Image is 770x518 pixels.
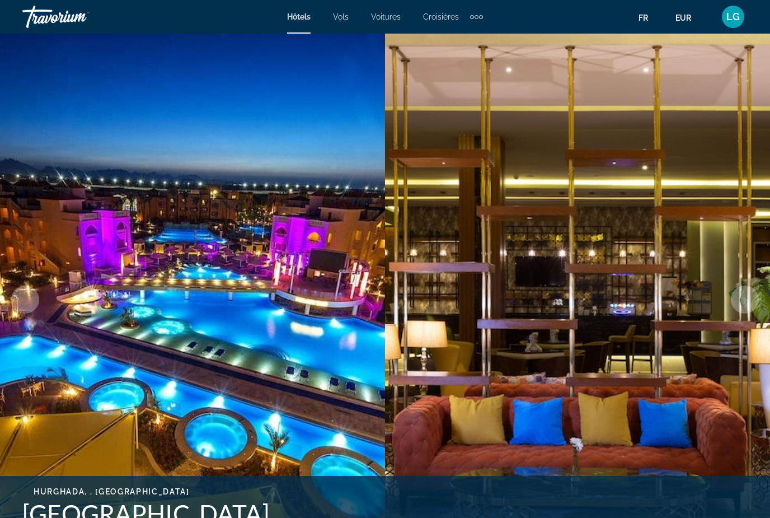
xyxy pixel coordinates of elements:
[725,473,761,509] iframe: Bouton de lancement de la fenêtre de messagerie
[22,2,134,31] a: Travorium
[287,12,311,21] a: Hôtels
[11,286,39,314] button: Previous image
[719,5,748,29] button: User Menu
[423,12,459,21] a: Croisières
[371,12,401,21] a: Voitures
[333,12,349,21] a: Vols
[638,13,648,22] span: fr
[726,11,740,22] span: LG
[470,8,483,26] button: Extra navigation items
[34,487,190,496] span: Hurghada, , [GEOGRAPHIC_DATA]
[675,13,691,22] span: EUR
[675,10,702,26] button: Change currency
[731,286,759,314] button: Next image
[638,10,659,26] button: Change language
